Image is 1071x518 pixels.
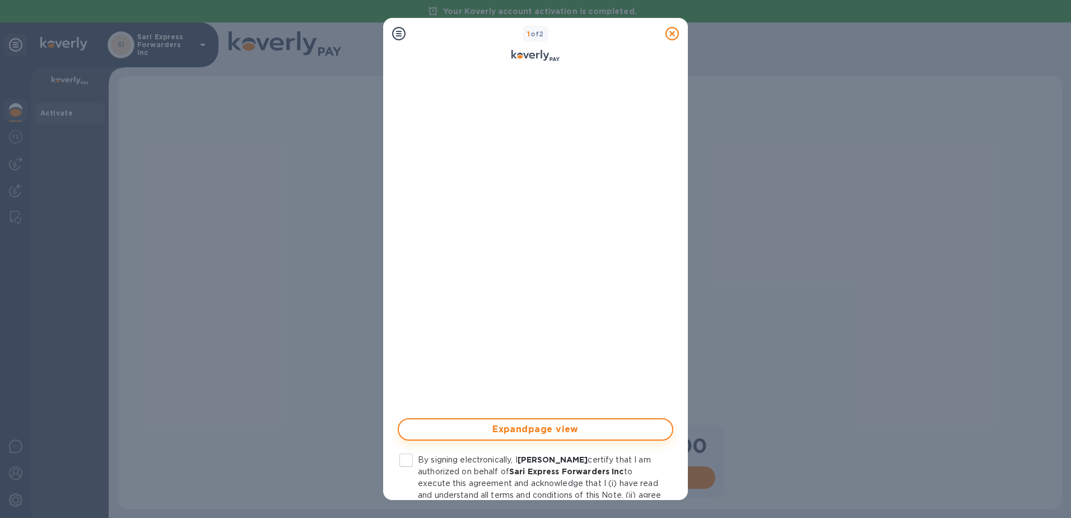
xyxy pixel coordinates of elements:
[408,423,663,436] span: Expand page view
[527,30,544,38] b: of 2
[509,467,624,476] b: Sari Express Forwarders Inc
[527,30,530,38] span: 1
[398,418,673,441] button: Expandpage view
[518,455,588,464] b: [PERSON_NAME]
